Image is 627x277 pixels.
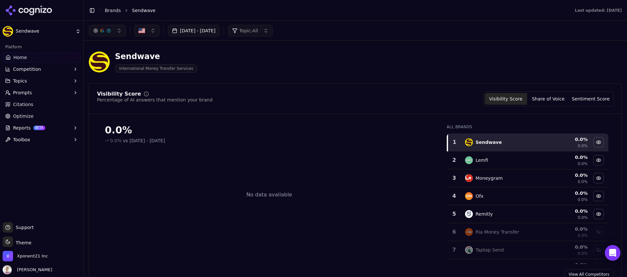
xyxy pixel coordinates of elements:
[447,133,608,151] tr: 1sendwaveSendwave0.0%0.0%Hide sendwave data
[105,7,562,14] nav: breadcrumb
[578,161,588,166] span: 0.0%
[593,191,604,201] button: Hide ofx data
[546,154,587,161] div: 0.0 %
[546,208,587,214] div: 0.0 %
[578,233,588,238] span: 0.0%
[465,246,473,254] img: taptap send
[593,173,604,183] button: Hide moneygram data
[546,262,587,268] div: 0.0 %
[97,91,141,97] div: Visibility Score
[465,192,473,200] img: ofx
[570,93,612,105] button: Sentiment Score
[123,137,165,144] span: vs [DATE] - [DATE]
[3,26,13,37] img: Sendwave
[13,66,41,72] span: Competition
[115,64,198,73] span: International Money Transfer Services
[447,187,608,205] tr: 4ofxOfx0.0%0.0%Hide ofx data
[3,52,81,63] a: Home
[593,263,604,273] button: Show western union data
[578,197,588,202] span: 0.0%
[465,156,473,164] img: lemfi
[475,229,519,235] div: Ria Money Transfer
[14,267,52,273] span: [PERSON_NAME]
[138,27,145,34] img: United States
[13,101,33,108] span: Citations
[3,76,81,86] button: Topics
[546,136,587,143] div: 0.0 %
[450,228,459,236] div: 6
[3,123,81,133] button: ReportsBETA
[578,215,588,220] span: 0.0%
[575,8,622,13] div: Last updated: [DATE]
[447,241,608,259] tr: 7taptap sendTaptap Send0.0%0.0%Show taptap send data
[593,209,604,219] button: Hide remitly data
[593,137,604,147] button: Hide sendwave data
[105,124,434,136] div: 0.0%
[450,192,459,200] div: 4
[89,52,110,72] img: Sendwave
[447,151,608,169] tr: 2lemfiLemfi0.0%0.0%Hide lemfi data
[13,89,32,96] span: Prompts
[13,113,34,119] span: Optimize
[168,25,220,37] button: [DATE] - [DATE]
[13,125,31,131] span: Reports
[3,87,81,98] button: Prompts
[546,190,587,196] div: 0.0 %
[546,172,587,178] div: 0.0 %
[451,138,459,146] div: 1
[447,205,608,223] tr: 5remitlyRemitly0.0%0.0%Hide remitly data
[578,251,588,256] span: 0.0%
[475,211,493,217] div: Remitly
[475,175,503,181] div: Moneygram
[13,78,27,84] span: Topics
[110,137,122,144] span: 0.0%
[465,210,473,218] img: remitly
[33,126,45,130] span: BETA
[97,97,213,103] div: Percentage of AI answers that mention your brand
[546,226,587,232] div: 0.0 %
[3,134,81,145] button: Toolbox
[239,27,258,34] span: Topic: All
[115,51,198,62] div: Sendwave
[3,251,13,261] img: Xponent21 Inc
[3,265,12,274] img: Kiryako Sharikas
[465,228,473,236] img: ria money transfer
[475,139,502,146] div: Sendwave
[447,259,608,277] tr: 0.0%Show western union data
[485,93,527,105] button: Visibility Score
[3,64,81,74] button: Competition
[450,156,459,164] div: 2
[593,155,604,165] button: Hide lemfi data
[450,210,459,218] div: 5
[475,247,504,253] div: Taptap Send
[578,179,588,184] span: 0.0%
[13,240,31,245] span: Theme
[16,28,73,34] span: Sendwave
[447,169,608,187] tr: 3moneygramMoneygram0.0%0.0%Hide moneygram data
[13,136,30,143] span: Toolbox
[13,54,27,61] span: Home
[3,265,52,274] button: Open user button
[593,245,604,255] button: Show taptap send data
[246,191,292,199] div: No data available
[475,157,488,163] div: Lemfi
[578,143,588,148] span: 0.0%
[527,93,570,105] button: Share of Voice
[465,174,473,182] img: moneygram
[593,227,604,237] button: Show ria money transfer data
[465,138,473,146] img: sendwave
[3,99,81,110] a: Citations
[450,174,459,182] div: 3
[546,244,587,250] div: 0.0 %
[105,8,121,13] a: Brands
[605,245,620,261] div: Open Intercom Messenger
[17,253,48,259] span: Xponent21 Inc
[132,7,155,14] span: Sendwave
[447,223,608,241] tr: 6ria money transferRia Money Transfer0.0%0.0%Show ria money transfer data
[450,246,459,254] div: 7
[3,42,81,52] div: Platform
[447,124,608,130] div: All Brands
[3,251,48,261] button: Open organization switcher
[3,111,81,121] a: Optimize
[13,224,34,231] span: Support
